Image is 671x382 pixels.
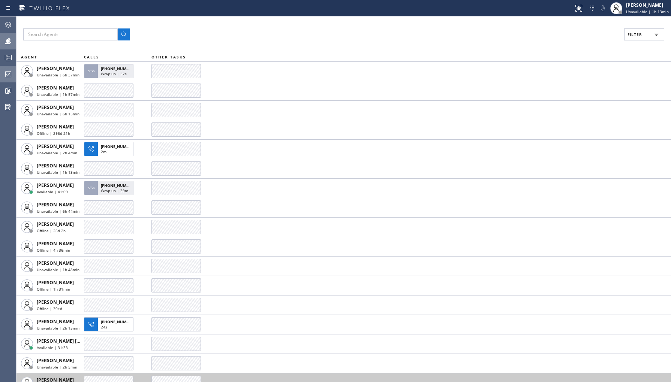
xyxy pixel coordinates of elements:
[101,319,135,324] span: [PHONE_NUMBER]
[37,201,74,208] span: [PERSON_NAME]
[37,357,74,364] span: [PERSON_NAME]
[37,209,79,214] span: Unavailable | 6h 44min
[37,72,79,78] span: Unavailable | 6h 37min
[101,149,106,154] span: 2m
[37,104,74,110] span: [PERSON_NAME]
[37,150,77,155] span: Unavailable | 2h 4min
[101,183,135,188] span: [PHONE_NUMBER]
[37,286,70,292] span: Offline | 1h 31min
[37,325,79,331] span: Unavailable | 2h 15min
[626,2,669,8] div: [PERSON_NAME]
[624,28,664,40] button: Filter
[37,267,79,272] span: Unavailable | 1h 48min
[21,54,37,60] span: AGENT
[37,182,74,188] span: [PERSON_NAME]
[37,92,79,97] span: Unavailable | 1h 57min
[37,299,74,305] span: [PERSON_NAME]
[37,163,74,169] span: [PERSON_NAME]
[101,66,135,71] span: [PHONE_NUMBER]
[84,315,136,334] button: [PHONE_NUMBER]24s
[37,111,79,116] span: Unavailable | 6h 15min
[37,131,70,136] span: Offline | 296d 21h
[37,189,68,194] span: Available | 41:09
[84,62,136,81] button: [PHONE_NUMBER]Wrap up | 37s
[37,338,112,344] span: [PERSON_NAME] [PERSON_NAME]
[23,28,118,40] input: Search Agents
[101,324,107,330] span: 24s
[101,144,135,149] span: [PHONE_NUMBER]
[628,32,642,37] span: Filter
[37,143,74,149] span: [PERSON_NAME]
[37,260,74,266] span: [PERSON_NAME]
[37,170,79,175] span: Unavailable | 1h 13min
[598,3,608,13] button: Mute
[626,9,669,14] span: Unavailable | 1h 13min
[37,124,74,130] span: [PERSON_NAME]
[84,179,136,197] button: [PHONE_NUMBER]Wrap up | 39m
[151,54,186,60] span: OTHER TASKS
[37,240,74,247] span: [PERSON_NAME]
[37,306,62,311] span: Offline | 30+d
[37,248,70,253] span: Offline | 4h 36min
[101,71,127,76] span: Wrap up | 37s
[101,188,128,193] span: Wrap up | 39m
[37,65,74,72] span: [PERSON_NAME]
[37,85,74,91] span: [PERSON_NAME]
[37,345,68,350] span: Available | 31:33
[37,228,66,233] span: Offline | 26d 2h
[37,364,77,370] span: Unavailable | 2h 5min
[37,318,74,325] span: [PERSON_NAME]
[84,54,99,60] span: CALLS
[37,279,74,286] span: [PERSON_NAME]
[84,140,136,158] button: [PHONE_NUMBER]2m
[37,221,74,227] span: [PERSON_NAME]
